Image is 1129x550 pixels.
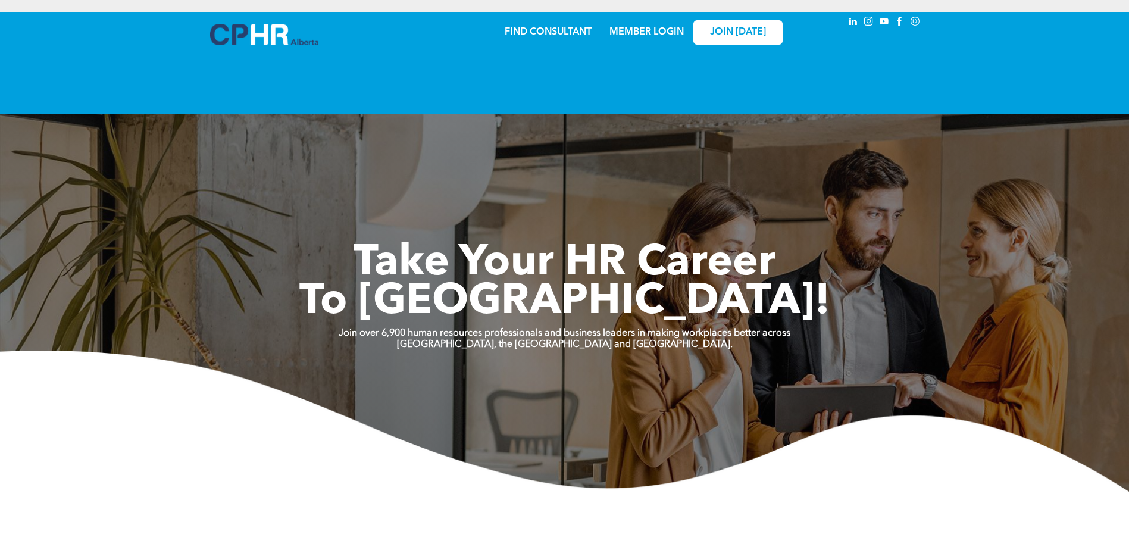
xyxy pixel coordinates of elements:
a: instagram [862,15,875,31]
strong: [GEOGRAPHIC_DATA], the [GEOGRAPHIC_DATA] and [GEOGRAPHIC_DATA]. [397,340,733,349]
a: youtube [878,15,891,31]
a: JOIN [DATE] [693,20,783,45]
a: facebook [893,15,906,31]
strong: Join over 6,900 human resources professionals and business leaders in making workplaces better ac... [339,329,790,338]
a: MEMBER LOGIN [609,27,684,37]
a: Social network [909,15,922,31]
a: FIND CONSULTANT [505,27,592,37]
a: linkedin [847,15,860,31]
img: A blue and white logo for cp alberta [210,24,318,45]
span: To [GEOGRAPHIC_DATA]! [299,281,830,324]
span: Take Your HR Career [354,242,775,285]
span: JOIN [DATE] [710,27,766,38]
